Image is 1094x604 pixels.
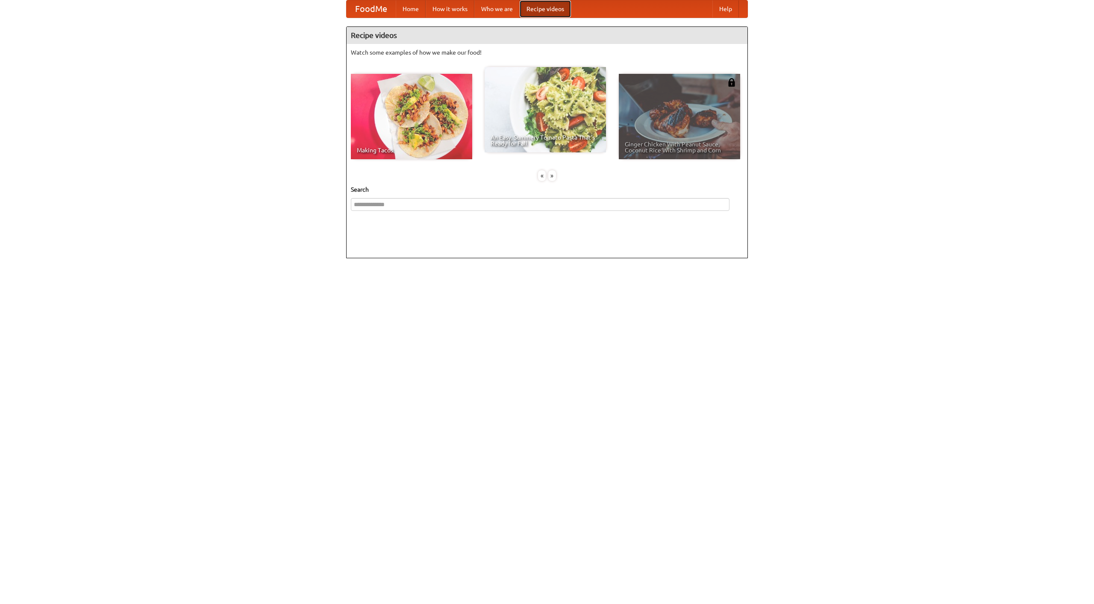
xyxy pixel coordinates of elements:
a: Who we are [474,0,520,18]
div: » [548,170,556,181]
a: Help [712,0,739,18]
h5: Search [351,185,743,194]
img: 483408.png [727,78,736,87]
div: « [538,170,546,181]
a: An Easy, Summery Tomato Pasta That's Ready for Fall [485,67,606,152]
a: How it works [426,0,474,18]
span: Making Tacos [357,147,466,153]
a: Home [396,0,426,18]
a: Recipe videos [520,0,571,18]
h4: Recipe videos [347,27,747,44]
a: FoodMe [347,0,396,18]
span: An Easy, Summery Tomato Pasta That's Ready for Fall [491,134,600,146]
p: Watch some examples of how we make our food! [351,48,743,57]
a: Making Tacos [351,74,472,159]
